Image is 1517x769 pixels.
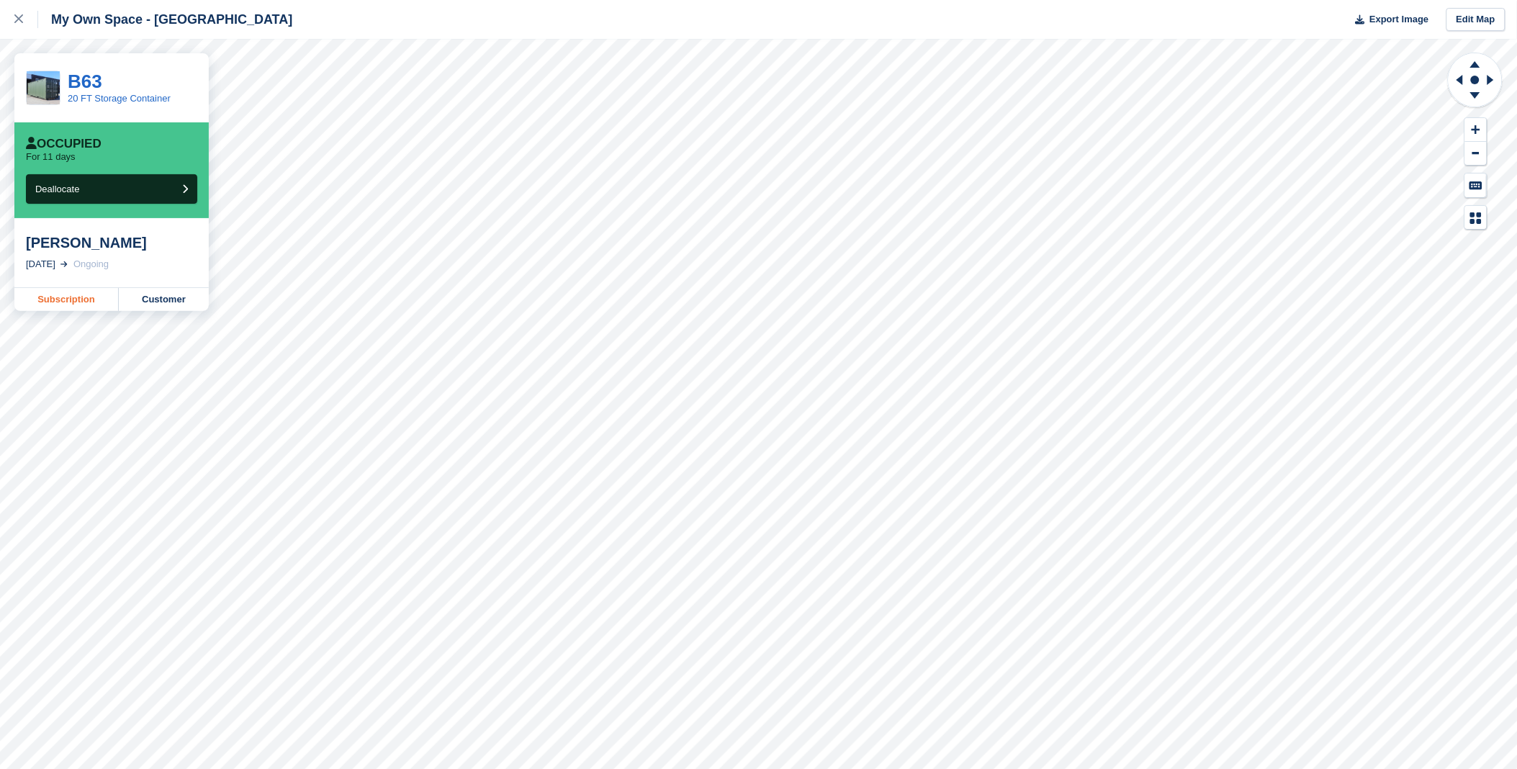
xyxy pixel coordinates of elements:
[119,288,209,311] a: Customer
[60,261,68,267] img: arrow-right-light-icn-cde0832a797a2874e46488d9cf13f60e5c3a73dbe684e267c42b8395dfbc2abf.svg
[1465,142,1487,166] button: Zoom Out
[73,257,109,271] div: Ongoing
[26,234,197,251] div: [PERSON_NAME]
[1465,174,1487,197] button: Keyboard Shortcuts
[1369,12,1428,27] span: Export Image
[14,288,119,311] a: Subscription
[27,71,60,104] img: CSS_Pricing_20ftContainer_683x683.jpg
[1446,8,1505,32] a: Edit Map
[35,184,79,194] span: Deallocate
[26,151,76,163] p: For 11 days
[1465,118,1487,142] button: Zoom In
[26,257,55,271] div: [DATE]
[1465,206,1487,230] button: Map Legend
[1347,8,1429,32] button: Export Image
[26,174,197,204] button: Deallocate
[38,11,292,28] div: My Own Space - [GEOGRAPHIC_DATA]
[26,137,102,151] div: Occupied
[68,71,102,92] a: B63
[68,93,171,104] a: 20 FT Storage Container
